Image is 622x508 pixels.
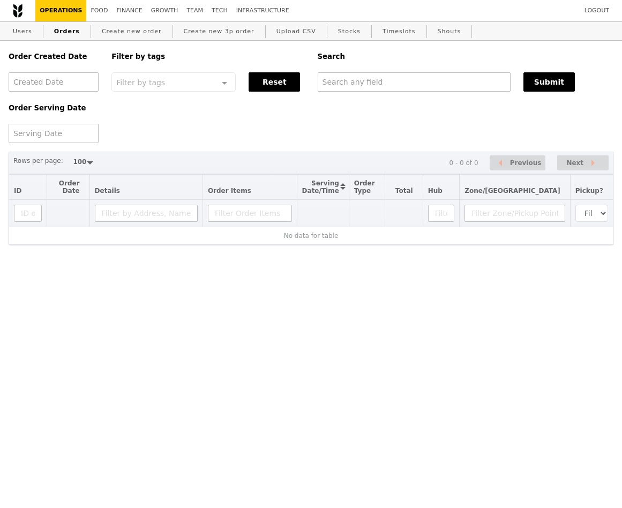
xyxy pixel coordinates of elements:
input: ID or Salesperson name [14,205,42,222]
span: Filter by tags [116,77,165,87]
input: Created Date [9,72,99,92]
span: Next [566,156,583,169]
span: Order Type [354,180,375,195]
h5: Order Serving Date [9,104,99,112]
a: Orders [50,22,84,41]
input: Filter Zone/Pickup Point [464,205,565,222]
span: Previous [510,156,542,169]
img: Grain logo [13,4,23,18]
input: Filter Order Items [208,205,292,222]
a: Create new 3p order [179,22,259,41]
a: Timeslots [378,22,419,41]
a: Upload CSV [272,22,320,41]
a: Create new order [98,22,166,41]
div: 0 - 0 of 0 [449,159,478,167]
span: Zone/[GEOGRAPHIC_DATA] [464,187,560,195]
h5: Search [318,53,614,61]
button: Reset [249,72,300,92]
input: Filter Hub [428,205,455,222]
button: Next [557,155,609,171]
span: ID [14,187,21,195]
input: Search any field [318,72,511,92]
input: Serving Date [9,124,99,143]
span: Details [95,187,120,195]
a: Shouts [433,22,466,41]
button: Submit [523,72,575,92]
input: Filter by Address, Name, Email, Mobile [95,205,198,222]
a: Stocks [334,22,365,41]
span: Hub [428,187,443,195]
div: No data for table [14,232,608,240]
h5: Order Created Date [9,53,99,61]
a: Users [9,22,36,41]
h5: Filter by tags [111,53,304,61]
label: Rows per page: [13,155,63,166]
span: Pickup? [575,187,603,195]
span: Order Items [208,187,251,195]
button: Previous [490,155,545,171]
